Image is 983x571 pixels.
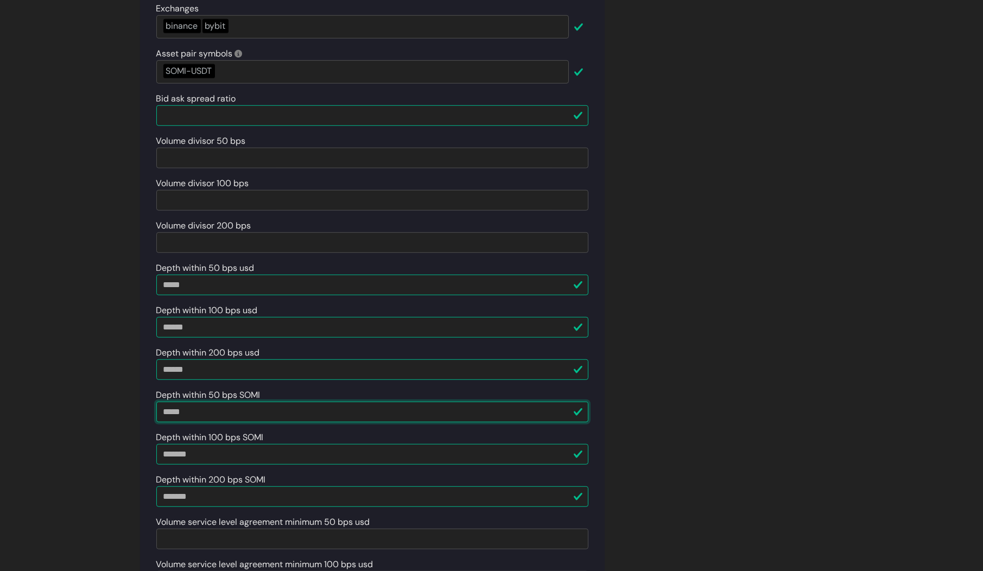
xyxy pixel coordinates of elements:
[156,177,249,190] label: Volume divisor 100 bps
[156,2,199,15] label: Exchanges
[156,431,264,444] label: Depth within 100 bps SOMI
[156,304,258,317] label: Depth within 100 bps usd
[156,135,246,148] label: Volume divisor 50 bps
[202,19,229,33] div: bybit
[156,92,236,105] label: Bid ask spread ratio
[156,346,260,359] label: Depth within 200 bps usd
[156,47,243,60] label: Asset pair symbols
[163,19,201,33] div: binance
[163,64,215,78] div: SOMI-USDT
[156,219,251,232] label: Volume divisor 200 bps
[156,389,261,402] label: Depth within 50 bps SOMI
[156,558,373,571] label: Volume service level agreement minimum 100 bps usd
[156,262,255,275] label: Depth within 50 bps usd
[156,516,370,529] label: Volume service level agreement minimum 50 bps usd
[156,473,266,486] label: Depth within 200 bps SOMI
